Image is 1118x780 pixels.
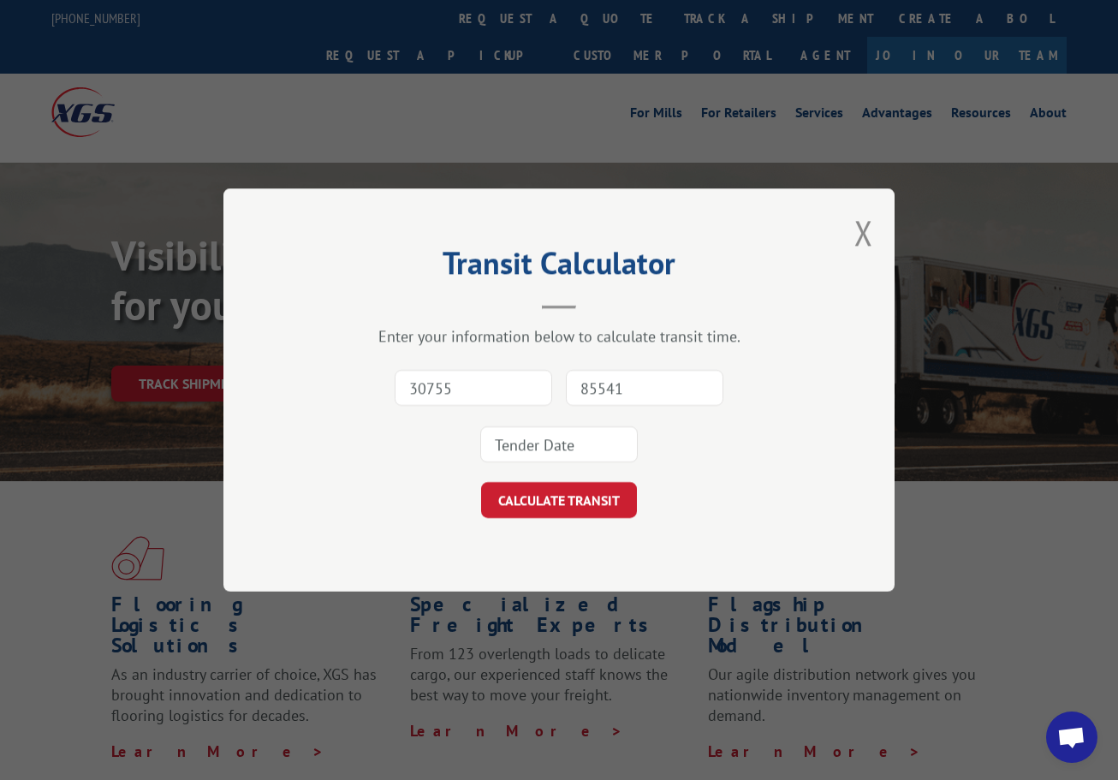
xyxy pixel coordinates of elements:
[854,210,873,255] button: Close modal
[395,370,552,406] input: Origin Zip
[309,251,809,283] h2: Transit Calculator
[481,482,637,518] button: CALCULATE TRANSIT
[566,370,723,406] input: Dest. Zip
[1046,712,1097,763] a: Open chat
[480,426,638,462] input: Tender Date
[309,326,809,346] div: Enter your information below to calculate transit time.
